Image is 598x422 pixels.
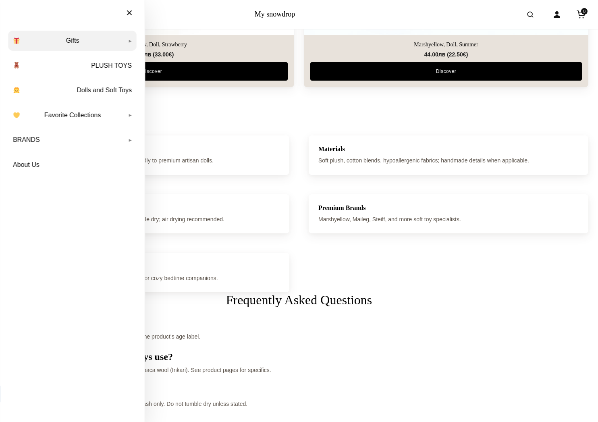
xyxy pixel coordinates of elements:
a: Marshyellow, Doll, Summer [310,42,582,48]
button: Close menu [118,4,141,22]
span: ( ) [447,51,468,58]
h2: Frequently Asked Questions [10,292,588,308]
a: Dolls and Soft Toys [8,80,137,100]
span: 44.00 [424,51,446,58]
a: Gifts [8,31,137,51]
span: 22.50 [449,51,466,58]
h3: Occasions / Value [19,262,280,270]
a: Marshyellow, Doll, Strawberry [16,42,288,48]
a: About Us [8,155,137,175]
a: BRANDS [8,130,137,150]
h3: Premium Brands [318,204,579,212]
h3: Are toys safe for newborns? [10,317,588,329]
p: Perfect for newborn gifts, first friends, keepsakes, or cozy bedtime companions. [19,274,280,283]
a: Discover Marshyellow, Doll, Summer [310,62,582,81]
p: Surface wash or gentle machine cycle; avoid tumble dry; air drying recommended. [19,215,280,224]
a: Cart [572,6,590,23]
a: Favorite Collections [8,105,137,125]
span: € [463,51,466,58]
h3: Care Instructions [19,204,280,212]
h3: How do I clean plush toys? [10,385,588,396]
a: My snowdrop [255,10,295,18]
img: 💛 [13,112,20,118]
img: 🧸 [13,62,20,69]
img: 👧 [13,87,20,94]
span: 0 [581,8,588,15]
a: Account [548,6,566,23]
button: Open search [519,3,542,26]
span: 33.00 [155,51,172,58]
span: лв [438,51,446,58]
p: Marshyellow, Maileg, Steiff, and more soft toy specialists. [318,215,579,224]
h3: What materials do your plush toys use? [10,351,588,363]
span: € [169,51,172,58]
a: Discover Marshyellow, Doll, Strawberry [16,62,288,81]
span: ( ) [153,51,174,58]
p: Soft plush, cotton blends, hypoallergenic fabrics; handmade details when applicable. [318,156,579,165]
span: лв [144,51,152,58]
h3: Age / Price [19,145,280,153]
p: Safe from 0+ months; range includes budget-friendly to premium artisan dolls. [19,156,280,165]
h3: Materials [318,145,579,153]
a: PLUSH TOYS [8,56,137,76]
img: 🎁 [13,37,20,44]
